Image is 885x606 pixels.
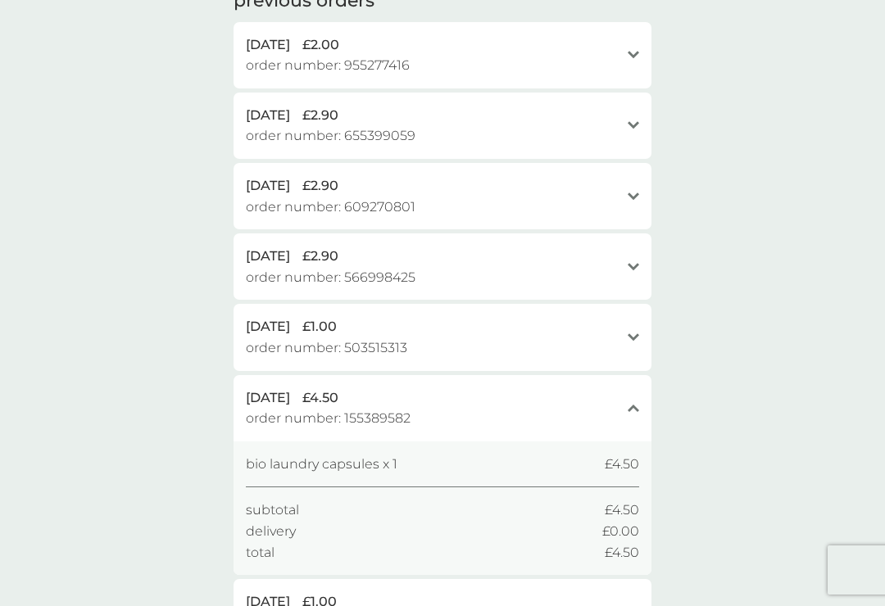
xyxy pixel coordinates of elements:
span: subtotal [246,500,299,521]
span: £2.00 [302,34,339,56]
span: [DATE] [246,34,290,56]
span: £1.00 [302,316,337,337]
span: £2.90 [302,246,338,267]
span: [DATE] [246,387,290,409]
span: order number: 655399059 [246,125,415,147]
span: £2.90 [302,105,338,126]
span: [DATE] [246,175,290,197]
span: order number: 609270801 [246,197,415,218]
span: £0.00 [602,521,639,542]
span: [DATE] [246,246,290,267]
span: order number: 503515313 [246,337,407,359]
span: £4.50 [605,454,639,475]
span: [DATE] [246,316,290,337]
span: £2.90 [302,175,338,197]
span: [DATE] [246,105,290,126]
span: order number: 566998425 [246,267,415,288]
span: £4.50 [605,542,639,563]
span: order number: 155389582 [246,408,411,429]
span: total [246,542,275,563]
span: bio laundry capsules x 1 [246,454,397,475]
span: £4.50 [605,500,639,521]
span: £4.50 [302,387,338,409]
span: delivery [246,521,296,542]
span: order number: 955277416 [246,55,410,76]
